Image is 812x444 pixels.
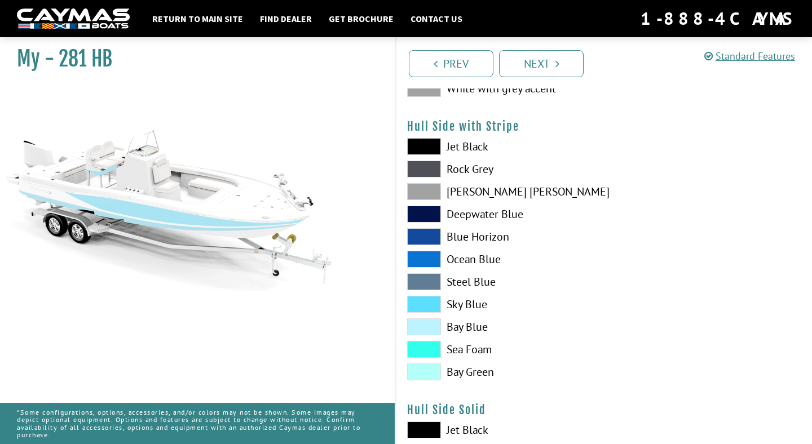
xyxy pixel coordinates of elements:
label: Sea Foam [407,341,593,358]
label: Bay Green [407,363,593,380]
a: Return to main site [147,11,249,26]
a: Contact Us [405,11,468,26]
div: 1-888-4CAYMAS [641,6,795,31]
h4: Hull Side with Stripe [407,119,801,134]
a: Prev [409,50,493,77]
h1: My - 281 HB [17,46,367,72]
a: Find Dealer [254,11,317,26]
a: Next [499,50,584,77]
h4: Hull Side Solid [407,403,801,417]
label: Ocean Blue [407,251,593,268]
label: White with grey accent [407,80,593,97]
label: Bay Blue [407,318,593,335]
ul: Pagination [406,48,812,77]
label: Sky Blue [407,296,593,313]
label: Jet Black [407,138,593,155]
a: Get Brochure [323,11,399,26]
label: Deepwater Blue [407,206,593,223]
label: [PERSON_NAME] [PERSON_NAME] [407,183,593,200]
p: *Some configurations, options, accessories, and/or colors may not be shown. Some images may depic... [17,403,378,444]
img: white-logo-c9c8dbefe5ff5ceceb0f0178aa75bf4bb51f6bca0971e226c86eb53dfe498488.png [17,8,130,29]
label: Steel Blue [407,273,593,290]
label: Rock Grey [407,161,593,177]
a: Standard Features [704,50,795,63]
label: Jet Black [407,421,593,438]
label: Blue Horizon [407,228,593,245]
